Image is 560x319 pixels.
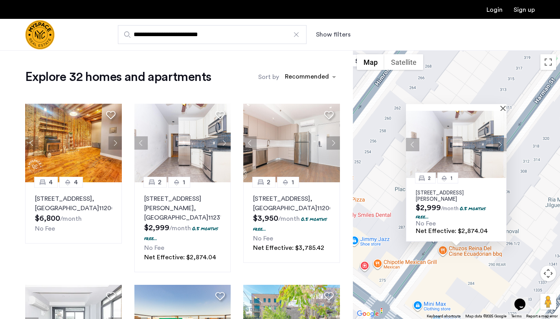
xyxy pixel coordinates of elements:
button: Next apartment [108,136,122,150]
label: Sort by [258,72,279,82]
sub: /month [441,206,459,211]
a: Login [487,7,503,13]
a: 21[STREET_ADDRESS][PERSON_NAME], [GEOGRAPHIC_DATA]112370.5 months free...No FeeNet Effective: $2,... [134,182,231,272]
span: No Fee [416,220,436,227]
img: Apartment photo [406,111,507,178]
span: 2 [267,178,270,187]
button: Toggle fullscreen view [540,54,556,70]
span: $2,999 [416,204,441,212]
button: Show satellite imagery [384,54,423,70]
span: 1 [183,178,185,187]
p: [STREET_ADDRESS] 11206 [253,194,330,213]
button: Previous apartment [134,136,148,150]
span: 4 [49,178,53,187]
span: 2 [428,176,431,181]
button: Next apartment [493,138,507,151]
iframe: chat widget [511,288,536,311]
span: No Fee [35,225,55,232]
span: Net Effective: $2,874.04 [416,228,488,234]
img: 22_638155377303699184.jpeg [134,104,231,182]
button: Keyboard shortcuts [427,313,461,319]
span: $6,800 [35,214,60,222]
button: Previous apartment [25,136,39,150]
sub: /month [60,216,82,222]
img: Google [355,309,381,319]
sub: /month [169,225,191,231]
button: Previous apartment [406,138,419,151]
p: [STREET_ADDRESS][PERSON_NAME] 11237 [144,194,221,222]
p: 0.5 months free... [144,225,218,242]
a: 21[STREET_ADDRESS], [GEOGRAPHIC_DATA]112060.5 months free...No FeeNet Effective: $3,785.42 [243,182,340,263]
img: 1990_638168315537685177.jpeg [243,104,340,182]
button: Show street map [357,54,384,70]
a: Cazamio Logo [25,20,55,49]
a: Registration [514,7,535,13]
button: Close [502,105,507,111]
button: Next apartment [217,136,231,150]
span: 4 [74,178,78,187]
button: Drag Pegman onto the map to open Street View [540,294,556,310]
div: $3,300 [349,52,383,70]
sub: /month [278,216,300,222]
a: 44[STREET_ADDRESS], [GEOGRAPHIC_DATA]11206No Fee [25,182,122,244]
a: Terms (opens in new tab) [511,313,521,319]
a: Open this area in Google Maps (opens a new window) [355,309,381,319]
button: Next apartment [327,136,340,150]
span: Net Effective: $3,785.42 [253,245,324,251]
p: [STREET_ADDRESS] 11206 [35,194,112,213]
span: Net Effective: $2,874.04 [144,254,216,260]
span: $3,950 [253,214,278,222]
span: $2,999 [144,224,169,232]
ng-select: sort-apartment [281,70,340,84]
input: Apartment Search [118,25,307,44]
h1: Explore 32 homes and apartments [25,69,211,85]
img: 1997_638660665121086177.jpeg [25,104,122,182]
a: Report a map error [526,313,558,319]
span: 1 [450,176,452,181]
span: 2 [158,178,162,187]
p: [STREET_ADDRESS][PERSON_NAME] [416,190,497,202]
span: Map data ©2025 Google [465,314,507,318]
span: No Fee [253,235,273,242]
button: Show or hide filters [316,30,351,39]
div: Recommended [284,72,329,83]
span: No Fee [144,245,164,251]
span: 1 [292,178,294,187]
img: logo [25,20,55,49]
button: Map camera controls [540,266,556,281]
button: Previous apartment [243,136,257,150]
